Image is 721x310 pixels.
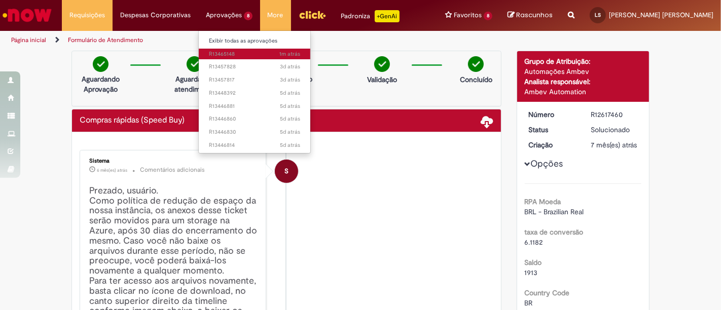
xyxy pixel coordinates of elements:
div: 06/02/2025 15:26:43 [591,140,638,150]
span: Favoritos [454,10,482,20]
span: 1m atrás [279,50,300,58]
a: Aberto R13448392 : [199,88,310,99]
b: Country Code [525,288,570,297]
span: LS [595,12,601,18]
ul: Trilhas de página [8,31,473,50]
span: S [284,159,289,183]
div: Automações Ambev [525,66,642,76]
span: 7 mês(es) atrás [591,140,637,149]
img: check-circle-green.png [468,56,484,72]
p: Aguardando atendimento [170,74,219,94]
span: More [268,10,283,20]
span: 5d atrás [280,89,300,97]
span: R13448392 [209,89,300,97]
span: 5d atrás [280,115,300,123]
a: Formulário de Atendimento [68,36,143,44]
span: 6.1182 [525,238,543,247]
div: Grupo de Atribuição: [525,56,642,66]
a: Página inicial [11,36,46,44]
a: Exibir todas as aprovações [199,35,310,47]
span: 8 [484,12,492,20]
time: 06/02/2025 15:26:43 [591,140,637,149]
dt: Criação [521,140,584,150]
span: [PERSON_NAME] [PERSON_NAME] [609,11,713,19]
span: R13465148 [209,50,300,58]
a: Aberto R13446881 : [199,101,310,112]
a: Aberto R13446860 : [199,113,310,125]
div: Solucionado [591,125,638,135]
div: Ambev Automation [525,87,642,97]
span: R13457828 [209,63,300,71]
span: R13446881 [209,102,300,110]
span: 3d atrás [280,63,300,70]
time: 28/08/2025 13:25:34 [280,63,300,70]
span: BR [525,298,533,307]
span: 5d atrás [280,141,300,149]
ul: Aprovações [198,30,311,153]
dt: Número [521,109,584,120]
time: 28/08/2025 13:23:08 [280,76,300,84]
time: 26/08/2025 09:07:05 [280,115,300,123]
div: R12617460 [591,109,638,120]
span: 6 mês(es) atrás [97,167,127,173]
img: check-circle-green.png [93,56,109,72]
dt: Status [521,125,584,135]
a: Rascunhos [508,11,553,20]
time: 26/08/2025 08:59:39 [280,141,300,149]
p: Concluído [460,74,492,85]
span: R13446830 [209,128,300,136]
span: Rascunhos [516,10,553,20]
b: RPA Moeda [525,197,561,206]
div: System [275,160,298,183]
img: check-circle-green.png [187,56,202,72]
img: click_logo_yellow_360x200.png [299,7,326,22]
img: ServiceNow [1,5,53,25]
small: Comentários adicionais [140,166,205,174]
span: 1913 [525,268,538,277]
p: Validação [367,74,397,85]
span: 5d atrás [280,128,300,136]
a: Aberto R13465148 : [199,49,310,60]
a: Aberto R13457817 : [199,74,310,86]
span: 3d atrás [280,76,300,84]
time: 26/08/2025 09:10:14 [280,102,300,110]
p: Aguardando Aprovação [76,74,125,94]
img: check-circle-green.png [374,56,390,72]
time: 26/08/2025 09:03:34 [280,128,300,136]
div: Analista responsável: [525,76,642,87]
time: 09/03/2025 03:20:11 [97,167,127,173]
span: R13457817 [209,76,300,84]
a: Aberto R13446814 : [199,140,310,151]
h2: Compras rápidas (Speed Buy) Histórico de tíquete [80,116,185,125]
span: BRL - Brazilian Real [525,207,584,216]
time: 30/08/2025 14:35:24 [279,50,300,58]
div: Sistema [89,158,258,164]
p: +GenAi [375,10,400,22]
span: Despesas Corporativas [120,10,191,20]
div: Padroniza [341,10,400,22]
b: Saldo [525,258,542,267]
span: 8 [244,12,253,20]
time: 26/08/2025 13:42:59 [280,89,300,97]
a: Aberto R13457828 : [199,61,310,72]
b: taxa de conversão [525,227,584,237]
a: Aberto R13446830 : [199,127,310,138]
span: R13446814 [209,141,300,149]
span: Aprovações [206,10,242,20]
span: Requisições [69,10,105,20]
span: R13446860 [209,115,300,123]
span: 5d atrás [280,102,300,110]
span: Baixar anexos [481,115,493,127]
